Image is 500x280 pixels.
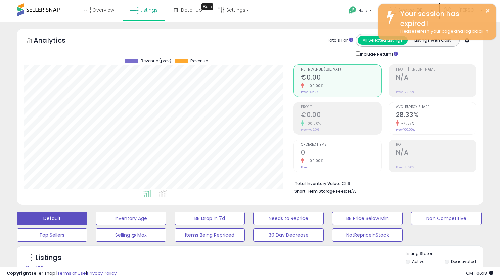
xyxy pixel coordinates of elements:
h2: N/A [396,149,476,158]
button: Items Being Repriced [175,228,245,242]
button: Needs to Reprice [253,212,324,225]
h2: 28.33% [396,111,476,120]
i: Get Help [348,6,357,14]
span: Ordered Items [301,143,381,147]
button: NotRepriceInStock [332,228,403,242]
button: BB Price Below Min [332,212,403,225]
h5: Listings [36,253,61,263]
label: Out of Stock [412,266,437,272]
div: Tooltip anchor [201,3,213,10]
span: Revenue [190,59,208,63]
p: Listing States: [406,251,483,257]
h5: Analytics [34,36,79,47]
small: Prev: -21.30% [396,165,414,169]
label: Active [412,259,424,264]
h2: €0.00 [301,74,381,83]
button: Listings With Cost [407,36,457,45]
label: Archived [451,266,469,272]
span: Profit [301,105,381,109]
strong: Copyright [7,270,31,276]
small: -71.67% [399,121,414,126]
h2: €0.00 [301,111,381,120]
h2: 0 [301,149,381,158]
button: Default [17,212,87,225]
div: Clear All Filters [24,265,53,271]
small: Prev: -€5.06 [301,128,319,132]
span: Help [358,8,367,13]
small: -100.00% [304,158,323,164]
span: ROI [396,143,476,147]
small: -100.00% [304,83,323,88]
small: Prev: 100.00% [396,128,415,132]
span: Listings [140,7,158,13]
div: Please refresh your page and log back in [395,28,491,35]
button: Non Competitive [411,212,482,225]
small: Prev: 1 [301,165,309,169]
a: Terms of Use [57,270,86,276]
span: Net Revenue (Exc. VAT) [301,68,381,72]
a: Help [343,1,379,22]
label: Deactivated [451,259,476,264]
button: BB Drop in 7d [175,212,245,225]
div: seller snap | | [7,270,117,277]
span: Avg. Buybox Share [396,105,476,109]
span: Overview [92,7,114,13]
li: €119 [294,179,471,187]
button: 30 Day Decrease [253,228,324,242]
span: 2025-10-15 06:18 GMT [466,270,493,276]
button: Selling @ Max [96,228,166,242]
h2: N/A [396,74,476,83]
div: Include Returns [351,50,406,58]
span: N/A [348,188,356,194]
b: Short Term Storage Fees: [294,188,347,194]
span: Revenue (prev) [141,59,171,63]
button: All Selected Listings [358,36,408,45]
button: × [485,7,490,15]
small: 100.00% [304,121,321,126]
div: Totals For [327,37,353,44]
small: Prev: -22.72% [396,90,414,94]
span: DataHub [181,7,202,13]
a: Privacy Policy [87,270,117,276]
button: Inventory Age [96,212,166,225]
b: Total Inventory Value: [294,181,340,186]
small: Prev: €22.27 [301,90,318,94]
span: Profit [PERSON_NAME] [396,68,476,72]
button: Top Sellers [17,228,87,242]
div: Your session has expired! [395,9,491,28]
